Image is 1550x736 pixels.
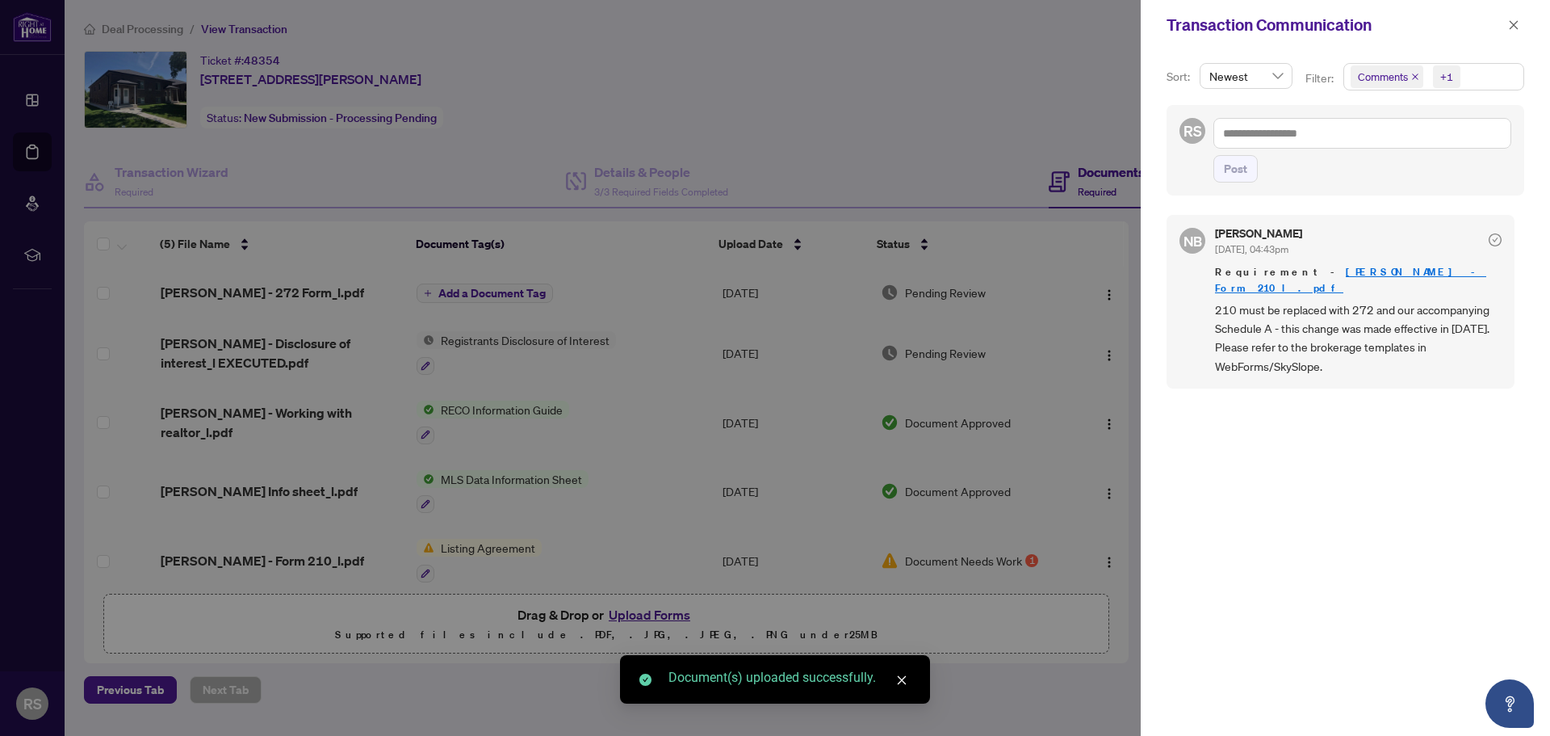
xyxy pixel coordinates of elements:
[1183,120,1202,142] span: RS
[1411,73,1419,81] span: close
[1215,264,1502,297] span: Requirement -
[1167,13,1503,37] div: Transaction Communication
[1209,64,1283,88] span: Newest
[1215,265,1486,295] a: [PERSON_NAME] - Form 210_l.pdf
[1485,679,1534,728] button: Open asap
[893,671,911,689] a: Close
[1489,233,1502,246] span: check-circle
[1508,19,1519,31] span: close
[639,674,651,686] span: check-circle
[1351,65,1423,88] span: Comments
[1167,68,1193,86] p: Sort:
[1213,155,1258,183] button: Post
[1358,69,1408,85] span: Comments
[1215,228,1302,239] h5: [PERSON_NAME]
[1183,230,1202,252] span: NB
[668,668,911,688] div: Document(s) uploaded successfully.
[1215,301,1502,376] span: 210 must be replaced with 272 and our accompanying Schedule A - this change was made effective in...
[1305,69,1336,87] p: Filter:
[1440,69,1453,85] div: +1
[896,675,907,686] span: close
[1215,243,1288,255] span: [DATE], 04:43pm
